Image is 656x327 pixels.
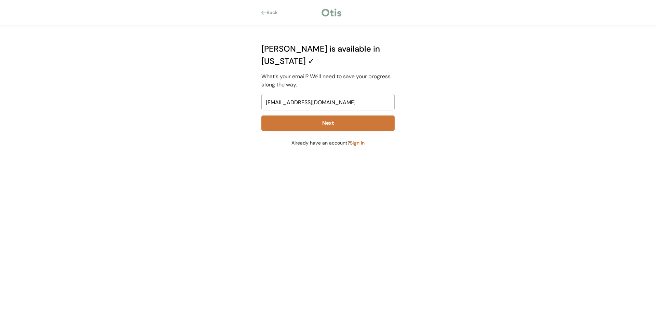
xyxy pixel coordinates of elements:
div: Back [266,9,282,16]
div: What's your email? We'll need to save your progress along the way. [261,72,395,89]
div: Already have an account? [261,139,395,147]
input: Email [261,94,395,110]
div: [PERSON_NAME] is available in [US_STATE] ✓ [261,43,395,67]
a: Sign In [350,140,365,146]
button: Next [261,115,395,131]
